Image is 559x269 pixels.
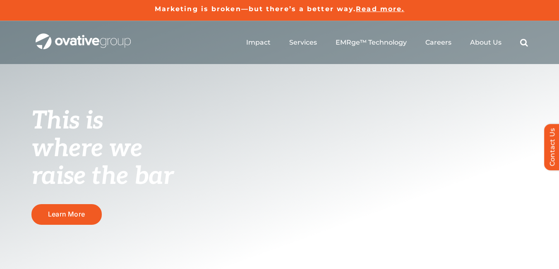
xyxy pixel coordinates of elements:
span: Learn More [48,210,85,218]
span: where we raise the bar [31,134,173,191]
a: EMRge™ Technology [336,38,407,47]
a: Search [520,38,528,47]
a: Learn More [31,204,102,224]
span: This is [31,106,103,136]
nav: Menu [246,29,528,56]
a: Marketing is broken—but there’s a better way. [155,5,356,13]
a: OG_Full_horizontal_WHT [36,33,131,40]
a: Impact [246,38,271,47]
a: Services [289,38,317,47]
a: About Us [470,38,501,47]
a: Read more. [356,5,404,13]
a: Careers [425,38,451,47]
